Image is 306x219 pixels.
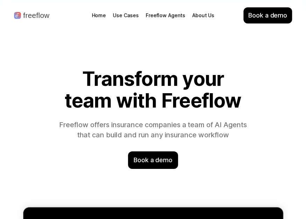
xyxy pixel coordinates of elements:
p: Freeflow Agents [145,12,185,19]
div: Book a demo [128,151,178,169]
p: freeflow [23,12,49,19]
a: Freeflow Agents [142,11,188,20]
p: Book a demo [134,156,172,165]
div: Book a demo [243,7,292,23]
p: Home [92,12,106,19]
p: Freeflow offers insurance companies a team of AI Agents that can build and run any insurance work... [58,120,248,140]
p: About Us [192,12,214,19]
h1: Transform your team with Freeflow [58,68,248,111]
button: Use Cases [109,11,142,20]
p: Book a demo [248,11,287,20]
p: Use Cases [113,12,138,19]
